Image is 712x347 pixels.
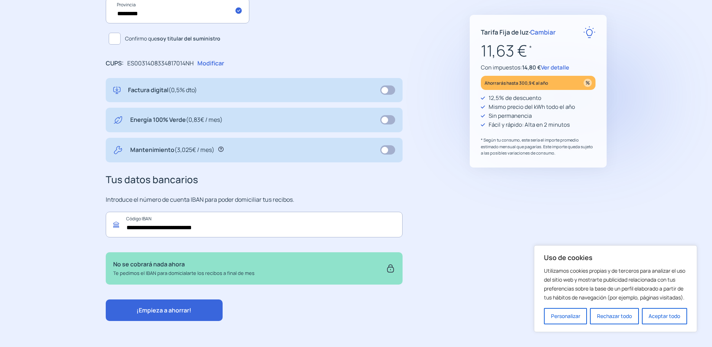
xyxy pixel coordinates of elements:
p: Energía 100% Verde [130,115,223,125]
p: 11,63 € [481,38,595,63]
button: Aceptar todo [642,308,687,324]
p: Sin permanencia [489,111,532,120]
p: Utilizamos cookies propias y de terceros para analizar el uso del sitio web y mostrarte publicida... [544,266,687,302]
span: Confirmo que [125,35,220,43]
p: Modificar [197,59,224,68]
span: (0,5% dto) [168,86,197,94]
img: rate-E.svg [583,26,595,38]
span: Cambiar [530,28,556,36]
p: 12,5% de descuento [489,94,541,103]
p: Uso de cookies [544,253,687,262]
p: Mismo precio del kWh todo el año [489,103,575,111]
p: Tarifa Fija de luz · [481,27,556,37]
div: Uso de cookies [534,245,697,332]
span: ¡Empieza a ahorrar! [137,306,191,314]
h3: Tus datos bancarios [106,172,403,188]
p: Mantenimiento [130,145,214,155]
img: tool.svg [113,145,123,155]
img: digital-invoice.svg [113,85,121,95]
img: energy-green.svg [113,115,123,125]
p: Ahorrarás hasta 300,9 € al año [485,79,548,87]
p: CUPS: [106,59,124,68]
p: * Según tu consumo, este sería el importe promedio estimado mensual que pagarías. Este importe qu... [481,137,595,156]
span: 14,80 € [522,64,541,71]
p: Introduce el número de cuenta IBAN para poder domiciliar tus recibos. [106,195,403,205]
p: ES0031408334817014NH [127,59,194,68]
span: (0,83€ / mes) [186,116,223,124]
span: (3,025€ / mes) [174,146,214,154]
img: percentage_icon.svg [584,79,592,87]
button: Personalizar [544,308,587,324]
p: Te pedimos el IBAN para domicialarte los recibos a final de mes [113,269,255,277]
p: Factura digital [128,85,197,95]
p: No se cobrará nada ahora [113,260,255,269]
p: Con impuestos: [481,63,595,72]
b: soy titular del suministro [157,35,220,42]
img: secure.svg [386,260,395,277]
button: Rechazar todo [590,308,639,324]
span: Ver detalle [541,64,569,71]
button: ¡Empieza a ahorrar! [106,299,223,321]
p: Fácil y rápido: Alta en 2 minutos [489,120,570,129]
